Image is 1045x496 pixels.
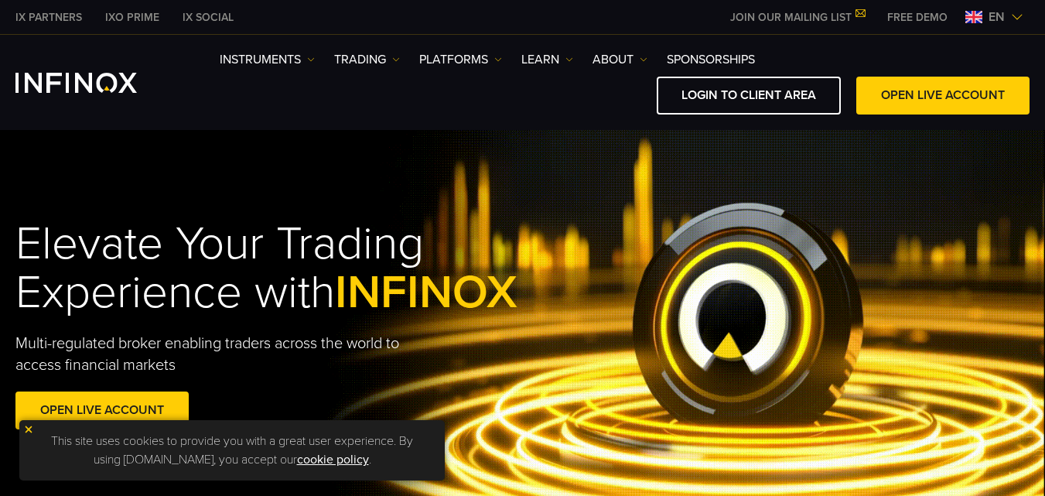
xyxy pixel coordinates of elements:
a: OPEN LIVE ACCOUNT [856,77,1030,115]
a: SPONSORSHIPS [667,50,755,69]
a: PLATFORMS [419,50,502,69]
img: yellow close icon [23,424,34,435]
a: INFINOX MENU [876,9,959,26]
p: This site uses cookies to provide you with a great user experience. By using [DOMAIN_NAME], you a... [27,428,437,473]
a: TRADING [334,50,400,69]
span: INFINOX [335,265,517,320]
a: JOIN OUR MAILING LIST [719,11,876,24]
a: ABOUT [593,50,647,69]
a: INFINOX [171,9,245,26]
span: en [982,8,1011,26]
a: INFINOX [94,9,171,26]
a: INFINOX Logo [15,73,173,93]
a: Instruments [220,50,315,69]
a: cookie policy [297,452,369,467]
h1: Elevate Your Trading Experience with [15,220,553,317]
a: LOGIN TO CLIENT AREA [657,77,841,115]
p: Multi-regulated broker enabling traders across the world to access financial markets [15,333,446,376]
a: INFINOX [4,9,94,26]
a: OPEN LIVE ACCOUNT [15,392,189,429]
a: Learn [521,50,573,69]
